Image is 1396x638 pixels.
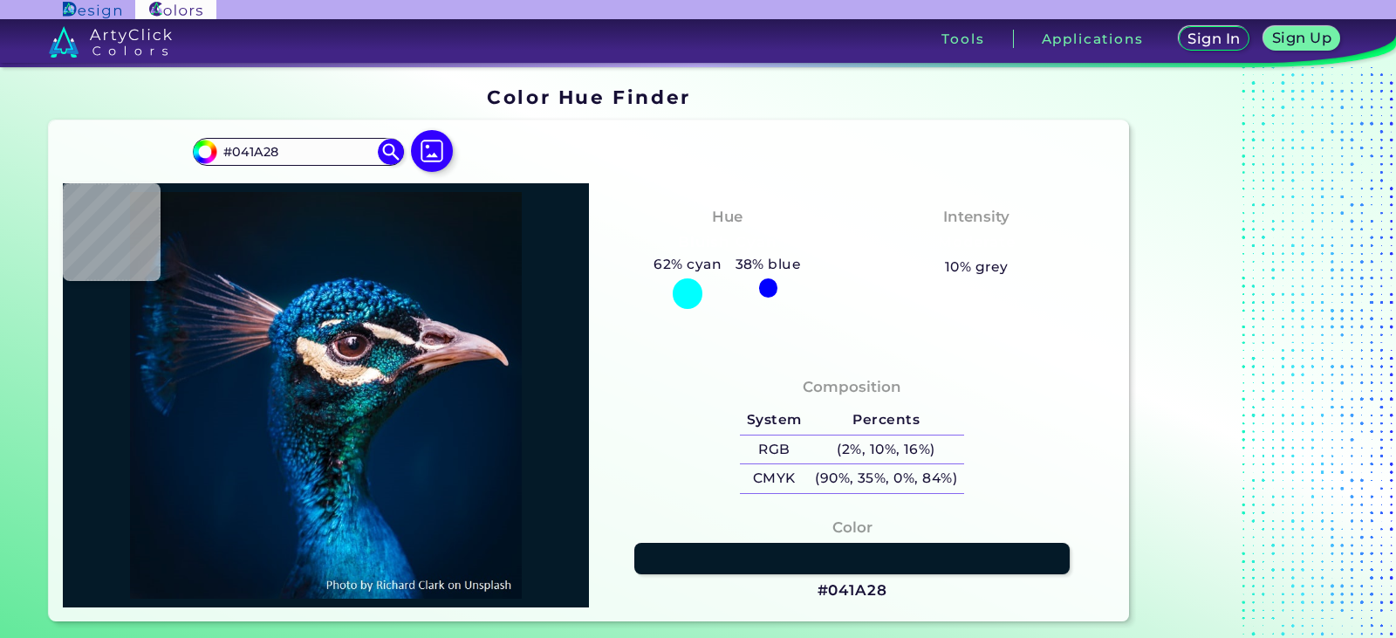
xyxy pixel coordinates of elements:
h4: Color [832,515,872,540]
a: Sign Up [1268,28,1337,50]
h4: Composition [803,374,901,400]
h1: Color Hue Finder [487,84,690,110]
a: Sign In [1182,28,1246,50]
h5: RGB [740,436,808,464]
h5: CMYK [740,464,808,493]
h5: 10% grey [945,256,1009,278]
h3: Tools [941,32,984,45]
h5: 62% cyan [647,253,729,276]
img: img_pavlin.jpg [72,192,580,599]
img: logo_artyclick_colors_white.svg [49,26,172,58]
h5: Percents [808,406,963,435]
img: ArtyClick Design logo [63,2,121,18]
h5: Sign In [1190,32,1237,45]
img: icon picture [411,130,453,172]
h5: 38% blue [729,253,808,276]
input: type color.. [217,141,380,164]
h4: Intensity [943,204,1009,230]
h5: Sign Up [1275,31,1329,45]
h3: Moderate [930,232,1023,253]
h5: (90%, 35%, 0%, 84%) [808,464,963,493]
img: icon search [378,139,404,165]
h5: (2%, 10%, 16%) [808,436,963,464]
h3: Bluish Cyan [671,232,784,253]
h3: #041A28 [818,580,887,601]
h4: Hue [712,204,742,230]
h3: Applications [1042,32,1144,45]
h5: System [740,406,808,435]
